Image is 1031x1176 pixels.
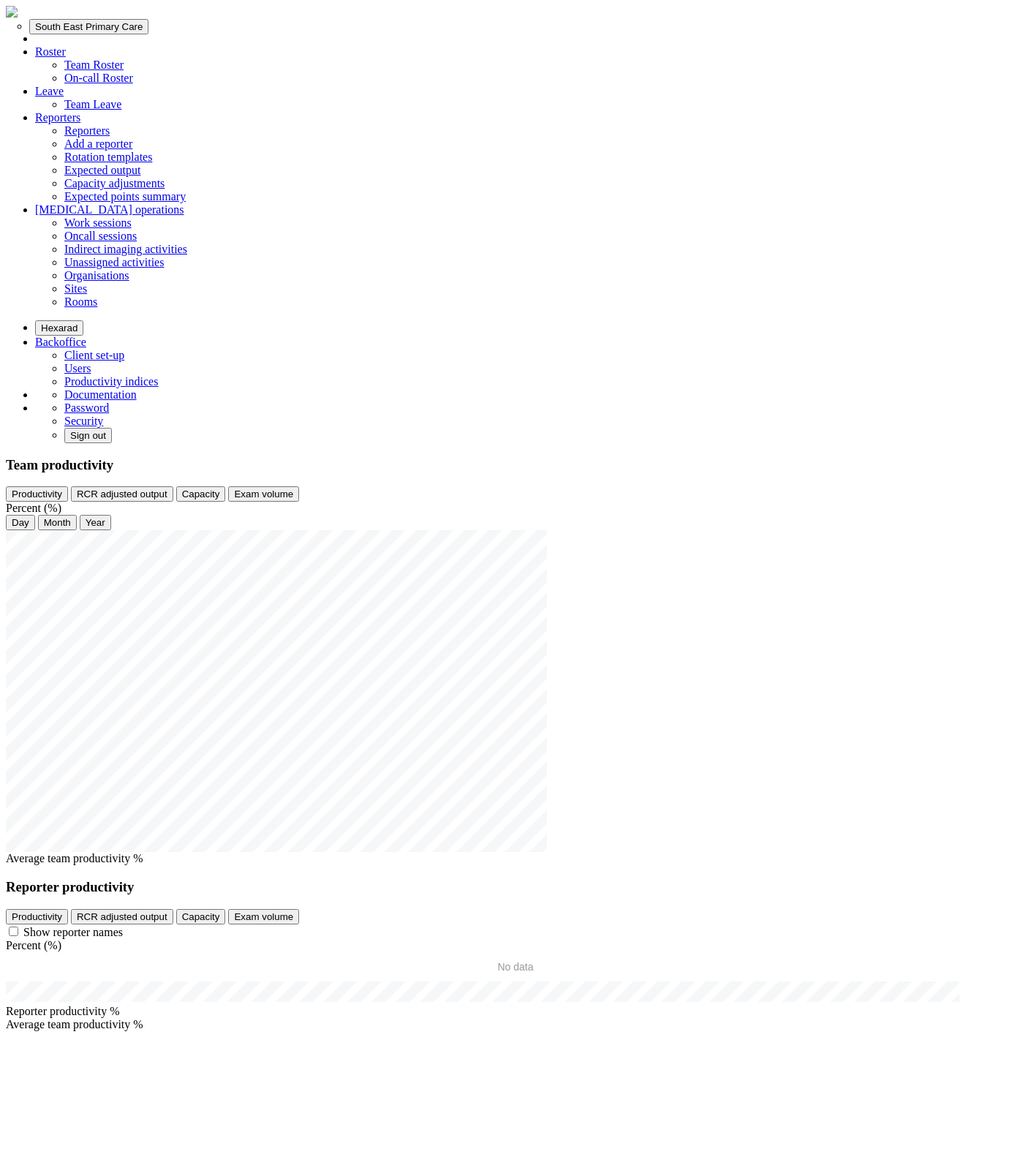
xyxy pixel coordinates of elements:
[29,19,148,34] button: South East Primary Care
[35,203,184,216] a: [MEDICAL_DATA] operations
[64,428,112,443] button: Sign out
[64,243,187,255] a: Indirect imaging activities
[6,852,143,864] span: Average team productivity %
[35,336,86,348] a: Backoffice
[6,486,68,502] button: Productivity
[71,486,173,502] button: RCR adjusted output
[6,457,1025,473] h3: Team productivity
[6,909,68,924] button: Productivity
[6,1018,143,1030] span: Average team productivity %
[64,362,91,374] a: Users
[176,909,226,924] button: Capacity
[64,269,129,282] a: Organisations
[6,515,35,530] button: Day
[35,111,80,124] a: Reporters
[64,151,152,163] a: Rotation templates
[64,216,132,229] a: Work sessions
[64,402,109,414] a: Password
[64,295,97,308] a: Rooms
[64,177,165,189] a: Capacity adjustments
[228,486,299,502] button: Exam volume
[64,190,186,203] a: Expected points summary
[64,256,164,268] a: Unassigned activities
[64,230,137,242] a: Oncall sessions
[38,515,77,530] button: Month
[6,939,1025,952] div: Percent (%)
[228,909,299,924] button: Exam volume
[6,502,1025,515] div: Percent (%)
[71,909,173,924] button: RCR adjusted output
[64,98,121,110] a: Team Leave
[64,415,103,427] a: Security
[64,59,124,71] a: Team Roster
[6,952,1025,981] div: No data
[6,6,18,18] img: brand-opti-rad-logos-blue-and-white-d2f68631ba2948856bd03f2d395fb146ddc8fb01b4b6e9315ea85fa773367...
[35,320,83,336] button: Hexarad
[64,124,110,137] a: Reporters
[6,879,1025,895] h3: Reporter productivity
[176,486,226,502] button: Capacity
[64,72,133,84] a: On-call Roster
[64,388,137,401] a: Documentation
[35,85,64,97] a: Leave
[64,375,158,388] a: Productivity indices
[6,1005,120,1017] span: Reporter productivity %
[80,515,111,530] button: Year
[64,164,140,176] a: Expected output
[35,45,66,58] a: Roster
[23,926,123,938] label: Show reporter names
[64,282,87,295] a: Sites
[64,137,132,150] a: Add a reporter
[64,349,124,361] a: Client set-up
